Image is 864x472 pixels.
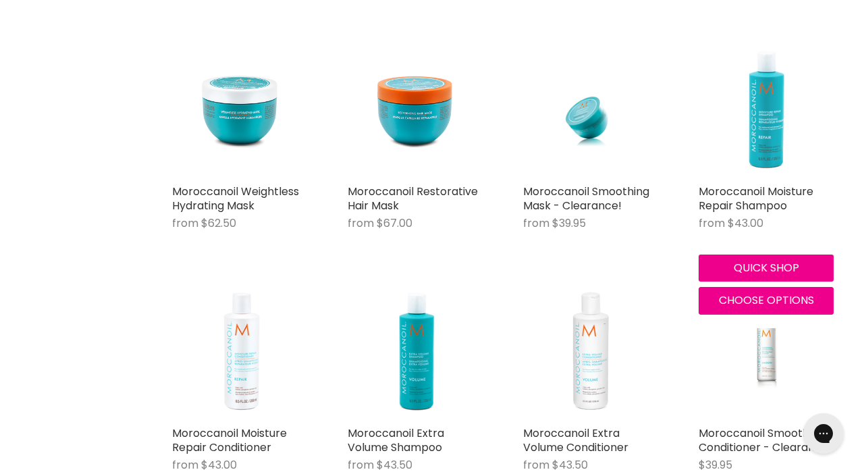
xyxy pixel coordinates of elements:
span: from [699,215,725,231]
iframe: Gorgias live chat messenger [796,409,850,458]
img: Moroccanoil Extra Volume Shampoo [348,284,483,419]
a: Moroccanoil Smoothing Conditioner - Clearance! [699,284,834,419]
img: Moroccanoil Moisture Repair Shampoo [699,43,834,178]
a: Moroccanoil Weightless Hydrating Mask [172,184,299,213]
button: Choose options [699,287,834,314]
img: Moroccanoil Extra Volume Conditioner [523,284,658,419]
img: Moroccanoil Smoothing Conditioner - Clearance! [721,284,811,419]
a: Moroccanoil Moisture Repair Shampoo [699,184,813,213]
span: Choose options [719,292,814,308]
button: Quick shop [699,255,834,282]
a: Moroccanoil Smoothing Mask - Clearance! [523,184,649,213]
a: Moroccanoil Moisture Repair Conditioner [172,425,287,455]
img: Moroccanoil Weightless Hydrating Mask [172,43,307,178]
a: Moroccanoil Restorative Hair Mask [348,184,478,213]
span: from [523,215,549,231]
span: $39.95 [552,215,586,231]
a: Moroccanoil Smoothing Conditioner - Clearance! [699,425,832,455]
img: Moroccanoil Moisture Repair Conditioner [172,284,307,419]
a: Moroccanoil Extra Volume Conditioner [523,425,628,455]
img: Moroccanoil Restorative Hair Mask [348,43,483,178]
a: Moroccanoil Smoothing Mask - Clearance! [523,43,658,178]
img: Moroccanoil Smoothing Mask - Clearance! [545,43,635,178]
span: $62.50 [201,215,236,231]
span: from [172,215,198,231]
span: from [348,215,374,231]
span: $43.00 [728,215,763,231]
a: Moroccanoil Extra Volume Shampoo [348,425,444,455]
span: $67.00 [377,215,412,231]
